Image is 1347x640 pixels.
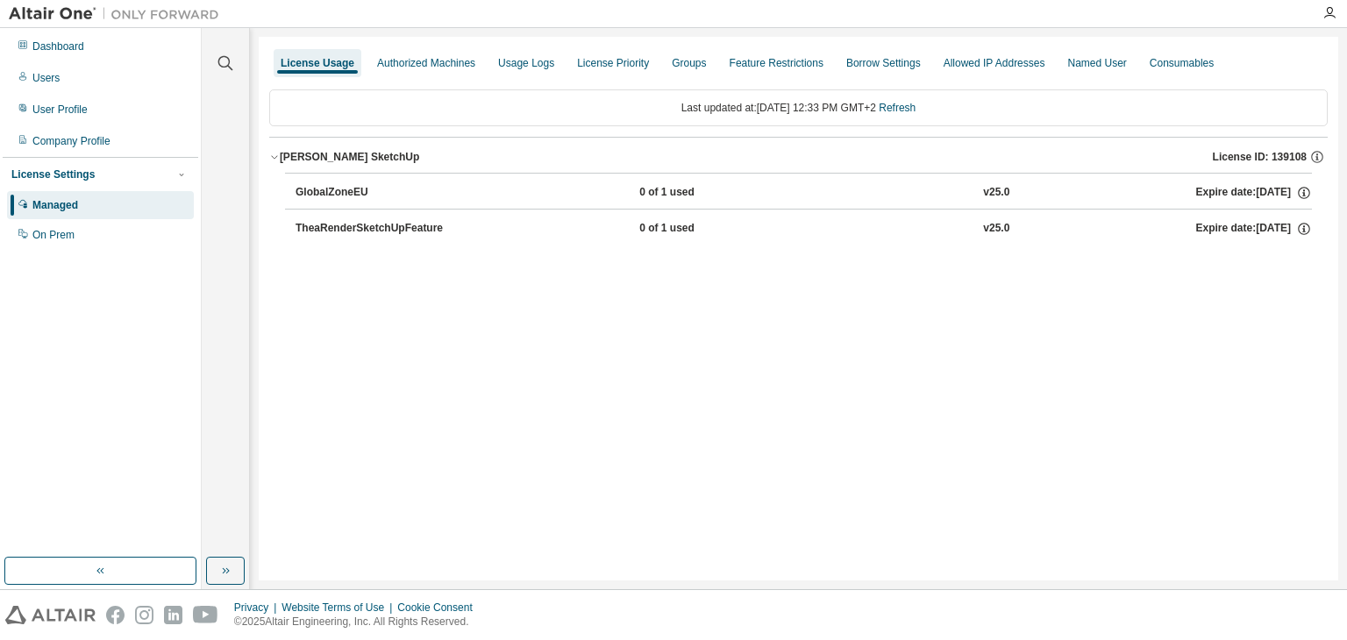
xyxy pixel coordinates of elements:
div: Borrow Settings [846,56,921,70]
div: Expire date: [DATE] [1196,185,1312,201]
div: Expire date: [DATE] [1196,221,1312,237]
div: GlobalZoneEU [296,185,453,201]
img: instagram.svg [135,606,153,624]
div: Dashboard [32,39,84,53]
button: [PERSON_NAME] SketchUpLicense ID: 139108 [269,138,1328,176]
button: TheaRenderSketchUpFeature0 of 1 usedv25.0Expire date:[DATE] [296,210,1312,248]
img: linkedin.svg [164,606,182,624]
div: License Settings [11,167,95,181]
div: v25.0 [983,221,1009,237]
div: User Profile [32,103,88,117]
div: License Priority [577,56,649,70]
div: Website Terms of Use [282,601,397,615]
div: [PERSON_NAME] SketchUp [280,150,419,164]
div: Last updated at: [DATE] 12:33 PM GMT+2 [269,89,1328,126]
img: facebook.svg [106,606,125,624]
img: youtube.svg [193,606,218,624]
div: Privacy [234,601,282,615]
div: Groups [672,56,706,70]
div: On Prem [32,228,75,242]
div: 0 of 1 used [639,221,797,237]
div: Allowed IP Addresses [944,56,1045,70]
a: Refresh [879,102,916,114]
img: altair_logo.svg [5,606,96,624]
div: Users [32,71,60,85]
p: © 2025 Altair Engineering, Inc. All Rights Reserved. [234,615,483,629]
span: License ID: 139108 [1213,150,1307,164]
button: GlobalZoneEU0 of 1 usedv25.0Expire date:[DATE] [296,174,1312,212]
div: Feature Restrictions [730,56,823,70]
div: Company Profile [32,134,110,148]
img: Altair One [9,5,228,23]
div: TheaRenderSketchUpFeature [296,221,453,237]
div: Cookie Consent [397,601,482,615]
div: Authorized Machines [377,56,475,70]
div: Usage Logs [498,56,554,70]
div: 0 of 1 used [639,185,797,201]
div: License Usage [281,56,354,70]
div: Managed [32,198,78,212]
div: v25.0 [983,185,1009,201]
div: Consumables [1150,56,1214,70]
div: Named User [1067,56,1126,70]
